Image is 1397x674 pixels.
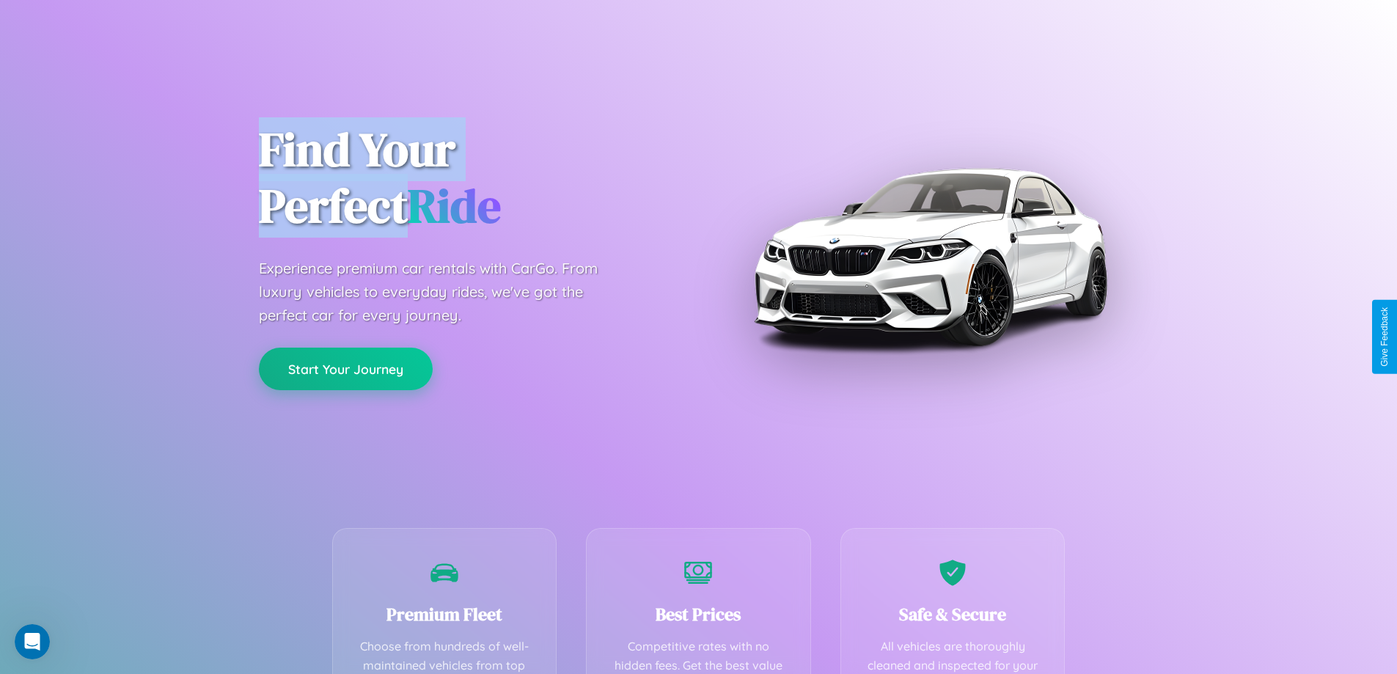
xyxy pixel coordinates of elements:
button: Start Your Journey [259,348,433,390]
span: Ride [408,174,501,238]
h3: Premium Fleet [355,602,535,626]
iframe: Intercom live chat [15,624,50,659]
h1: Find Your Perfect [259,122,677,235]
p: Experience premium car rentals with CarGo. From luxury vehicles to everyday rides, we've got the ... [259,257,626,327]
h3: Safe & Secure [863,602,1043,626]
img: Premium BMW car rental vehicle [747,73,1113,440]
h3: Best Prices [609,602,788,626]
div: Give Feedback [1379,307,1390,367]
